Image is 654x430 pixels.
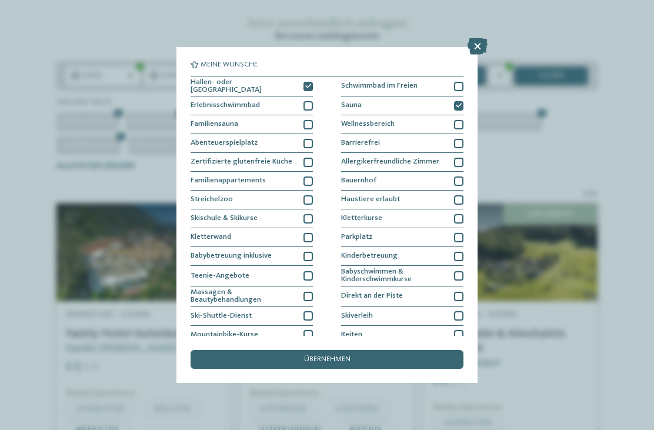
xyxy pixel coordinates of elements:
span: Babybetreuung inklusive [191,252,272,260]
span: Haustiere erlaubt [341,196,400,204]
span: Direkt an der Piste [341,292,403,300]
span: Erlebnisschwimmbad [191,102,260,109]
span: Ski-Shuttle-Dienst [191,312,252,320]
span: Barrierefrei [341,139,380,147]
span: Zertifizierte glutenfreie Küche [191,158,292,166]
span: Mountainbike-Kurse [191,331,258,339]
span: Familienappartements [191,177,266,185]
span: Meine Wünsche [201,61,258,69]
span: Allergikerfreundliche Zimmer [341,158,439,166]
span: Reiten [341,331,362,339]
span: Teenie-Angebote [191,272,249,280]
span: Sauna [341,102,362,109]
span: Skischule & Skikurse [191,215,258,222]
span: Kletterwand [191,234,231,241]
span: Kinderbetreuung [341,252,398,260]
span: Hallen- oder [GEOGRAPHIC_DATA] [191,79,296,94]
span: Bauernhof [341,177,376,185]
span: Parkplatz [341,234,372,241]
span: Massagen & Beautybehandlungen [191,289,296,304]
span: Babyschwimmen & Kinderschwimmkurse [341,268,447,284]
span: Abenteuerspielplatz [191,139,258,147]
span: Kletterkurse [341,215,382,222]
span: Schwimmbad im Freien [341,82,418,90]
span: übernehmen [304,356,351,364]
span: Skiverleih [341,312,373,320]
span: Familiensauna [191,121,238,128]
span: Wellnessbereich [341,121,395,128]
span: Streichelzoo [191,196,233,204]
